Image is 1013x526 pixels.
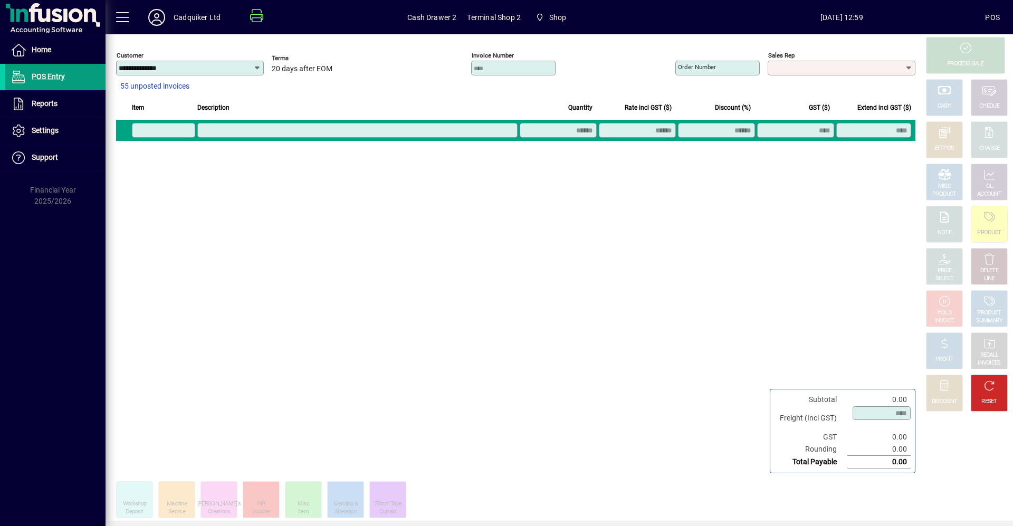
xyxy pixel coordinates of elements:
[986,183,993,190] div: GL
[979,145,1000,152] div: CHARGE
[775,456,847,468] td: Total Payable
[531,8,570,27] span: Shop
[775,431,847,443] td: GST
[938,309,951,317] div: HOLD
[5,37,106,63] a: Home
[272,65,332,73] span: 20 days after EOM
[775,443,847,456] td: Rounding
[120,81,189,92] span: 55 unposted invoices
[257,500,265,508] div: Gift
[938,267,952,275] div: PRICE
[979,102,999,110] div: CHEQUE
[132,102,145,113] span: Item
[978,359,1000,367] div: INVOICES
[934,317,954,325] div: INVOICE
[568,102,592,113] span: Quantity
[935,356,953,364] div: PROFIT
[549,9,567,26] span: Shop
[981,398,997,406] div: RESET
[252,508,271,516] div: Voucher
[472,52,514,59] mat-label: Invoice number
[168,508,185,516] div: Service
[123,500,146,508] div: Workshop
[140,8,174,27] button: Profile
[977,229,1001,237] div: PRODUCT
[116,77,194,96] button: 55 unposted invoices
[32,45,51,54] span: Home
[938,229,951,237] div: NOTE
[5,91,106,117] a: Reports
[407,9,456,26] span: Cash Drawer 2
[775,406,847,431] td: Freight (Incl GST)
[335,508,357,516] div: Alteration
[977,190,1001,198] div: ACCOUNT
[938,183,951,190] div: MISC
[678,63,716,71] mat-label: Order number
[980,351,999,359] div: RECALL
[333,500,358,508] div: Mending &
[847,431,911,443] td: 0.00
[32,153,58,161] span: Support
[174,9,221,26] div: Cadquiker Ltd
[117,52,144,59] mat-label: Customer
[126,508,143,516] div: Deposit
[467,9,521,26] span: Terminal Shop 2
[809,102,830,113] span: GST ($)
[976,317,1002,325] div: SUMMARY
[932,398,957,406] div: DISCOUNT
[379,508,396,516] div: Curtain
[197,102,230,113] span: Description
[208,508,230,516] div: Creations
[932,190,956,198] div: PRODUCT
[938,102,951,110] div: CASH
[272,55,335,62] span: Terms
[698,9,985,26] span: [DATE] 12:59
[935,275,954,283] div: SELECT
[374,500,402,508] div: 75mm Tape
[857,102,911,113] span: Extend incl GST ($)
[775,394,847,406] td: Subtotal
[32,126,59,135] span: Settings
[5,118,106,144] a: Settings
[977,309,1001,317] div: PRODUCT
[32,72,65,81] span: POS Entry
[5,145,106,171] a: Support
[984,275,995,283] div: LINE
[298,500,309,508] div: Misc
[197,500,241,508] div: [PERSON_NAME]'s
[768,52,795,59] mat-label: Sales rep
[625,102,672,113] span: Rate incl GST ($)
[847,394,911,406] td: 0.00
[167,500,187,508] div: Machine
[847,456,911,468] td: 0.00
[32,99,58,108] span: Reports
[847,443,911,456] td: 0.00
[715,102,751,113] span: Discount (%)
[935,145,954,152] div: EFTPOS
[980,267,998,275] div: DELETE
[947,60,984,68] div: PROCESS SALE
[298,508,309,516] div: Item
[985,9,1000,26] div: POS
